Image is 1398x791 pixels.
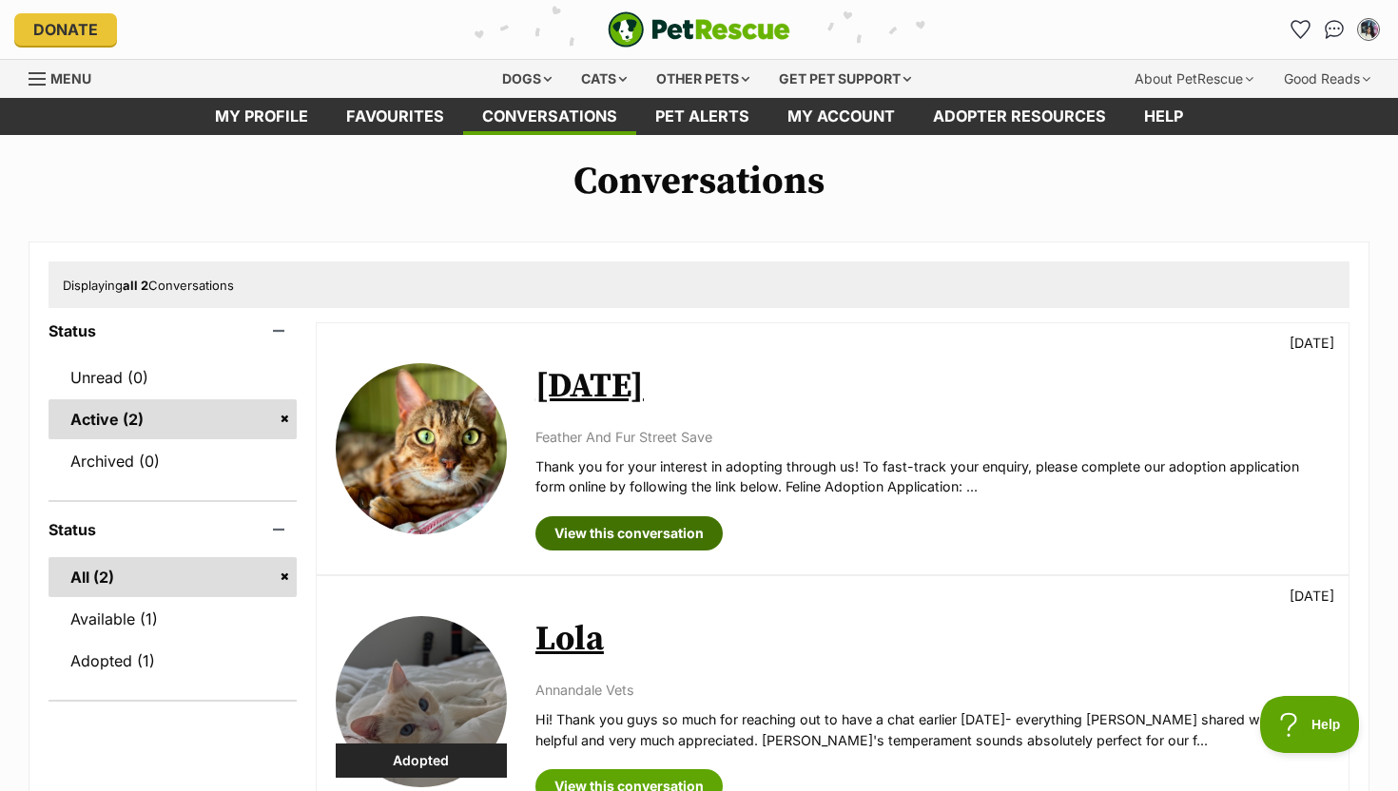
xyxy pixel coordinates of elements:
[535,456,1330,497] p: Thank you for your interest in adopting through us! To fast-track your enquiry, please complete o...
[1359,20,1378,39] img: Tasnim Uddin profile pic
[489,60,565,98] div: Dogs
[535,427,1330,447] p: Feather And Fur Street Save
[327,98,463,135] a: Favourites
[1319,14,1349,45] a: Conversations
[463,98,636,135] a: conversations
[608,11,790,48] img: logo-e224e6f780fb5917bec1dbf3a21bbac754714ae5b6737aabdf751b685950b380.svg
[1285,14,1315,45] a: Favourites
[636,98,768,135] a: Pet alerts
[914,98,1125,135] a: Adopter resources
[535,709,1330,750] p: Hi! Thank you guys so much for reaching out to have a chat earlier [DATE]- everything [PERSON_NAM...
[768,98,914,135] a: My account
[123,278,148,293] strong: all 2
[50,70,91,87] span: Menu
[1125,98,1202,135] a: Help
[1290,333,1334,353] p: [DATE]
[766,60,924,98] div: Get pet support
[568,60,640,98] div: Cats
[608,11,790,48] a: PetRescue
[1271,60,1384,98] div: Good Reads
[49,641,297,681] a: Adopted (1)
[1325,20,1345,39] img: chat-41dd97257d64d25036548639549fe6c8038ab92f7586957e7f3b1b290dea8141.svg
[49,399,297,439] a: Active (2)
[535,680,1330,700] p: Annandale Vets
[49,557,297,597] a: All (2)
[535,618,604,661] a: Lola
[49,322,297,339] header: Status
[643,60,763,98] div: Other pets
[535,365,644,408] a: [DATE]
[49,357,297,397] a: Unread (0)
[1121,60,1267,98] div: About PetRescue
[29,60,105,94] a: Menu
[49,599,297,639] a: Available (1)
[1290,586,1334,606] p: [DATE]
[63,278,234,293] span: Displaying Conversations
[336,616,507,787] img: Lola
[49,441,297,481] a: Archived (0)
[196,98,327,135] a: My profile
[535,516,723,550] a: View this conversation
[336,743,507,778] div: Adopted
[1260,696,1360,753] iframe: Help Scout Beacon - Open
[1353,14,1384,45] button: My account
[336,363,507,534] img: Raja
[1285,14,1384,45] ul: Account quick links
[49,521,297,538] header: Status
[14,13,117,46] a: Donate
